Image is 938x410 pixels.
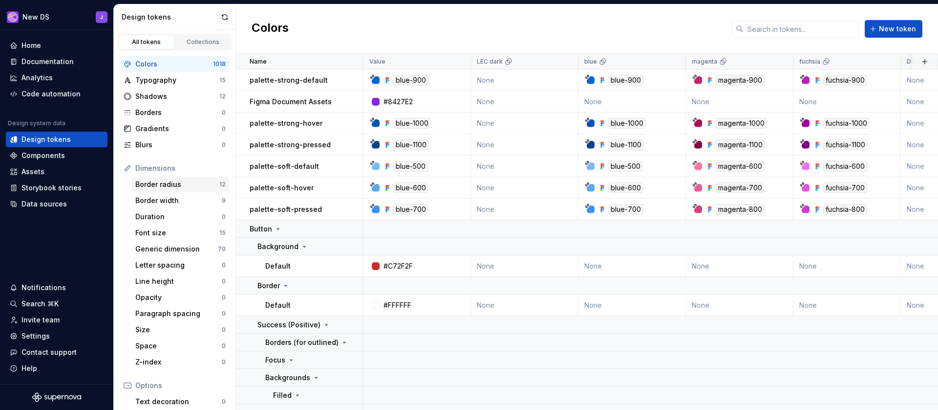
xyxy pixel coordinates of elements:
[471,113,578,134] td: None
[135,180,219,189] div: Border radius
[250,97,332,107] p: Figma Document Assets
[686,91,793,113] td: None
[21,57,74,67] div: Documentation
[471,255,578,277] td: None
[265,261,291,271] p: Default
[135,59,213,69] div: Colors
[744,20,859,38] input: Search in tokens...
[393,118,431,129] div: blue-1000
[222,197,226,205] div: 9
[384,300,411,310] div: #FFFFFF
[135,108,222,117] div: Borders
[471,134,578,156] td: None
[250,58,267,66] p: Name
[120,72,230,88] a: Typography15
[21,41,41,50] div: Home
[578,295,686,316] td: None
[135,309,222,319] div: Paragraph spacing
[369,58,385,66] p: Value
[179,38,228,46] div: Collections
[135,276,222,286] div: Line height
[135,124,222,134] div: Gradients
[219,229,226,237] div: 15
[6,164,107,180] a: Assets
[716,75,765,86] div: magenta-900
[608,204,643,215] div: blue-700
[131,306,230,321] a: Paragraph spacing0
[131,290,230,305] a: Opacity0
[793,255,901,277] td: None
[6,280,107,296] button: Notifications
[222,342,226,350] div: 0
[131,209,230,225] a: Duration0
[384,97,413,107] div: #8427E2
[135,228,219,238] div: Font size
[135,357,222,367] div: Z-index
[122,38,171,46] div: All tokens
[135,75,219,85] div: Typography
[250,224,272,234] p: Button
[608,118,646,129] div: blue-1000
[100,13,103,21] div: J
[21,89,81,99] div: Code automation
[21,331,50,341] div: Settings
[578,91,686,113] td: None
[250,161,319,171] p: palette-soft-default
[257,281,280,291] p: Border
[131,177,230,192] a: Border radius12
[222,294,226,301] div: 0
[257,242,298,251] p: Background
[823,161,867,172] div: fuchsia-600
[799,58,820,66] p: fuchsia
[393,204,428,215] div: blue-700
[716,139,765,150] div: magenta-1100
[471,91,578,113] td: None
[222,277,226,285] div: 0
[823,118,870,129] div: fuchsia-1000
[131,273,230,289] a: Line height0
[219,92,226,100] div: 12
[135,163,226,173] div: Dimensions
[393,161,428,172] div: blue-500
[22,12,49,22] div: New DS
[6,132,107,147] a: Design tokens
[21,364,37,373] div: Help
[6,312,107,328] a: Invite team
[32,392,81,402] svg: Supernova Logo
[222,310,226,318] div: 0
[120,89,230,104] a: Shadows12
[716,118,767,129] div: magenta-1000
[222,326,226,334] div: 0
[692,58,717,66] p: magenta
[608,75,643,86] div: blue-900
[135,325,222,335] div: Size
[823,204,867,215] div: fuchsia-800
[250,75,328,85] p: palette-strong-default
[120,121,230,137] a: Gradients0
[131,241,230,257] a: Generic dimension70
[6,196,107,212] a: Data sources
[823,182,867,193] div: fuchsia-700
[716,161,765,172] div: magenta-600
[471,295,578,316] td: None
[131,338,230,354] a: Space0
[21,183,82,193] div: Storybook stories
[135,244,218,254] div: Generic dimension
[21,167,44,177] div: Assets
[584,58,597,66] p: blue
[6,54,107,69] a: Documentation
[222,109,226,116] div: 0
[393,75,428,86] div: blue-900
[131,193,230,208] a: Border width9
[6,38,107,53] a: Home
[716,204,765,215] div: magenta-800
[6,70,107,86] a: Analytics
[135,260,222,270] div: Letter spacing
[273,390,292,400] p: Filled
[823,75,867,86] div: fuchsia-900
[7,11,19,23] img: ea0f8e8f-8665-44dd-b89f-33495d2eb5f1.png
[222,213,226,221] div: 0
[477,58,503,66] p: LEC dark
[823,139,868,150] div: fuchsia-1100
[131,225,230,241] a: Font size15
